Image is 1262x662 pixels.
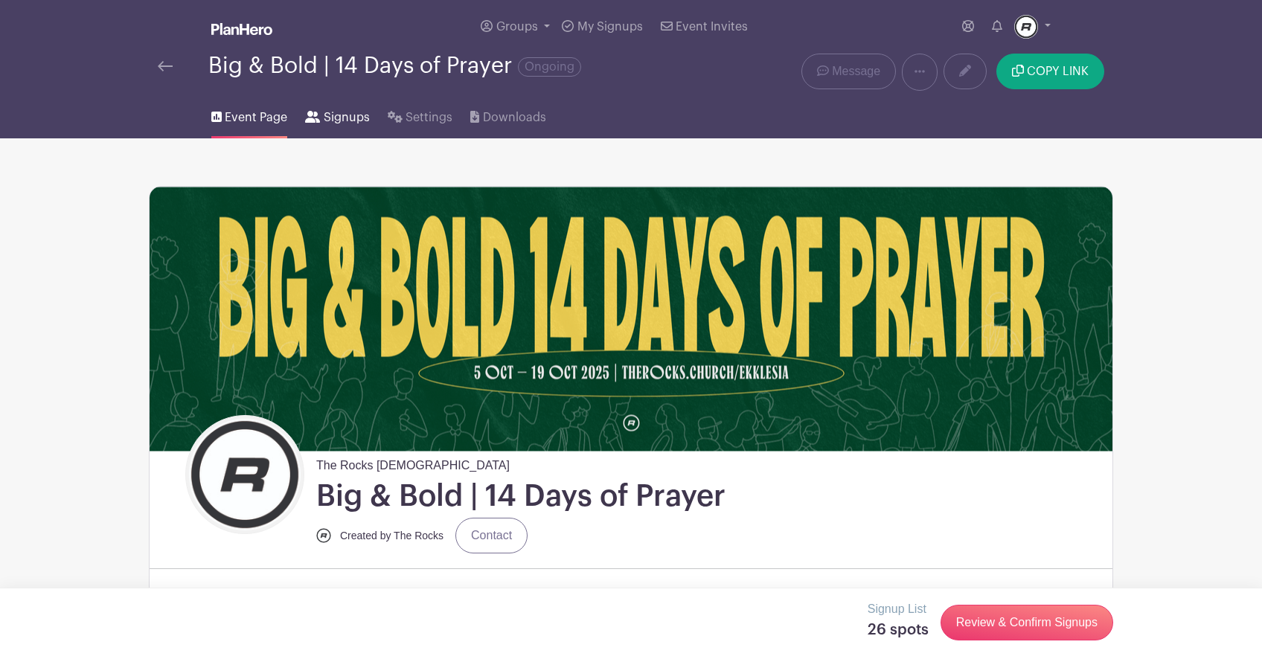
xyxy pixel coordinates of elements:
[316,451,510,475] span: The Rocks [DEMOGRAPHIC_DATA]
[316,478,726,515] h1: Big & Bold | 14 Days of Prayer
[340,530,443,542] small: Created by The Rocks
[868,621,929,639] h5: 26 spots
[455,518,528,553] a: Contact
[941,605,1113,640] a: Review & Confirm Signups
[577,21,643,33] span: My Signups
[832,62,880,80] span: Message
[211,23,272,35] img: logo_white-6c42ec7e38ccf1d336a20a19083b03d10ae64f83f12c07503d8b9e83406b4c7d.svg
[483,109,546,126] span: Downloads
[150,187,1112,451] img: Big&Bold%2014%20Days%20of%20Prayer_Header.png
[996,54,1104,89] button: COPY LINK
[211,91,287,138] a: Event Page
[518,57,581,77] span: Ongoing
[1014,15,1038,39] img: Icon%20Logo_B.jpg
[316,528,331,543] img: Icon%20Logo_B.jpg
[189,419,301,530] img: Icon%20Logo_B.jpg
[406,109,452,126] span: Settings
[388,91,452,138] a: Settings
[158,61,173,71] img: back-arrow-29a5d9b10d5bd6ae65dc969a981735edf675c4d7a1fe02e03b50dbd4ba3cdb55.svg
[208,54,581,78] div: Big & Bold | 14 Days of Prayer
[496,21,538,33] span: Groups
[324,109,370,126] span: Signups
[470,91,545,138] a: Downloads
[801,54,896,89] a: Message
[868,600,929,618] p: Signup List
[225,109,287,126] span: Event Page
[305,91,369,138] a: Signups
[676,21,748,33] span: Event Invites
[1027,65,1089,77] span: COPY LINK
